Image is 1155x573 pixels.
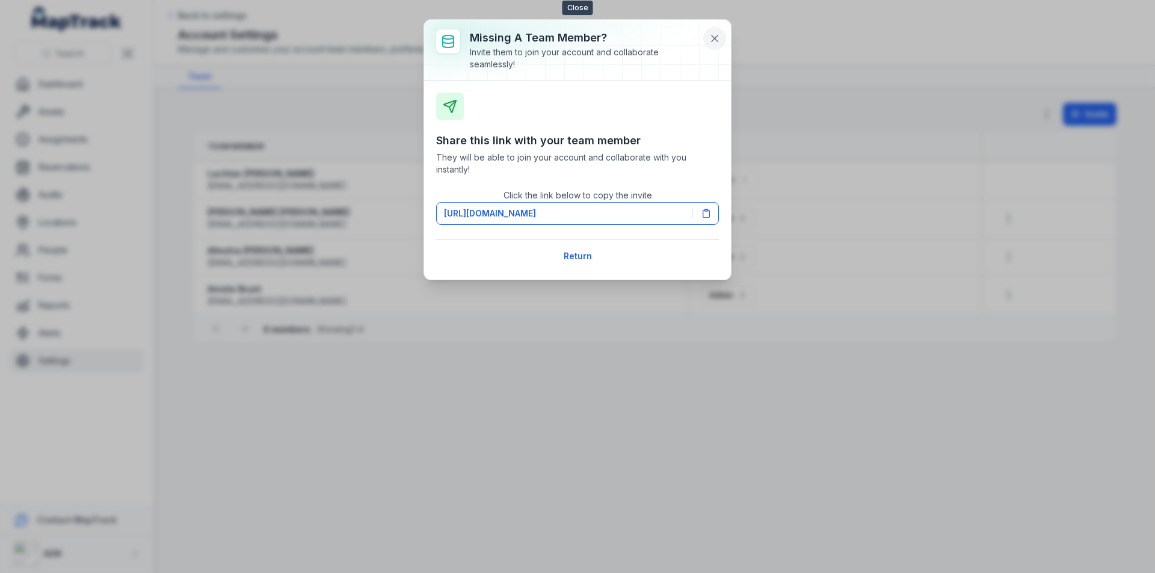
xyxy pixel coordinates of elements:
[436,152,719,176] span: They will be able to join your account and collaborate with you instantly!
[556,245,600,268] button: Return
[470,46,700,70] div: Invite them to join your account and collaborate seamlessly!
[504,190,652,200] span: Click the link below to copy the invite
[436,132,719,149] h3: Share this link with your team member
[470,29,700,46] h3: Missing a team member?
[562,1,593,15] span: Close
[444,207,536,219] span: [URL][DOMAIN_NAME]
[436,202,719,225] button: [URL][DOMAIN_NAME]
